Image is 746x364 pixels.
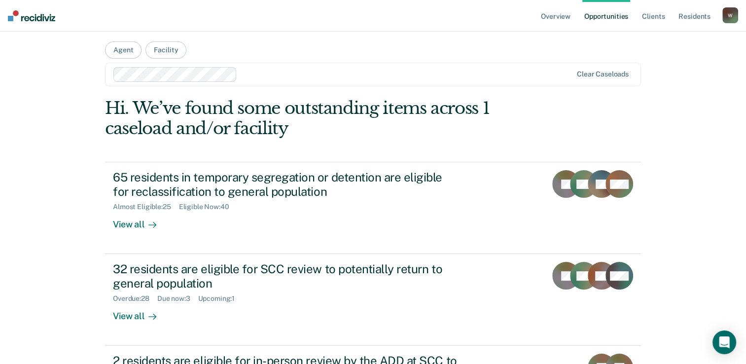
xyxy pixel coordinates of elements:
[179,203,237,211] div: Eligible Now : 40
[105,162,641,254] a: 65 residents in temporary segregation or detention are eligible for reclassification to general p...
[113,211,168,230] div: View all
[577,70,629,78] div: Clear caseloads
[105,254,641,346] a: 32 residents are eligible for SCC review to potentially return to general populationOverdue:28Due...
[105,41,142,59] button: Agent
[105,98,533,139] div: Hi. We’ve found some outstanding items across 1 caseload and/or facility
[145,41,186,59] button: Facility
[157,294,198,303] div: Due now : 3
[712,330,736,354] div: Open Intercom Messenger
[113,303,168,322] div: View all
[722,7,738,23] button: W
[198,294,243,303] div: Upcoming : 1
[113,294,157,303] div: Overdue : 28
[8,10,55,21] img: Recidiviz
[113,262,459,291] div: 32 residents are eligible for SCC review to potentially return to general population
[113,170,459,199] div: 65 residents in temporary segregation or detention are eligible for reclassification to general p...
[113,203,179,211] div: Almost Eligible : 25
